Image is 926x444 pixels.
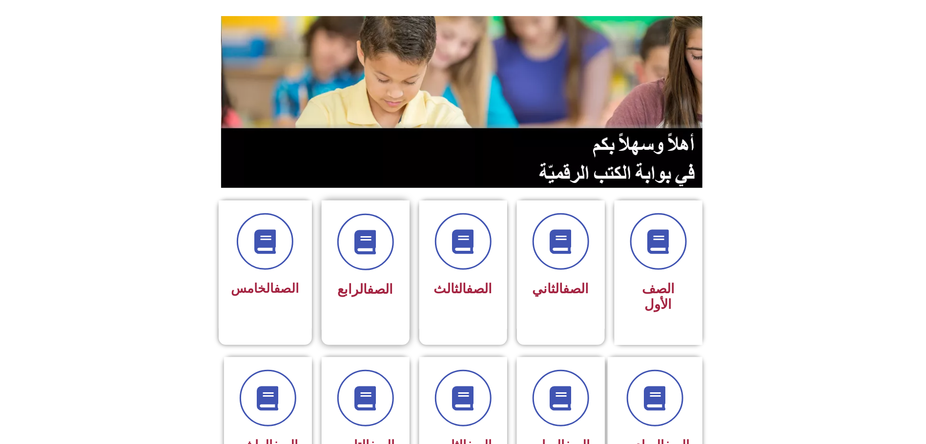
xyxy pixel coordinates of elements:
[338,282,393,297] span: الرابع
[231,281,299,296] span: الخامس
[434,281,493,297] span: الثالث
[368,282,393,297] a: الصف
[563,281,589,297] a: الصف
[642,281,675,312] span: الصف الأول
[274,281,299,296] a: الصف
[533,281,589,297] span: الثاني
[467,281,493,297] a: الصف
